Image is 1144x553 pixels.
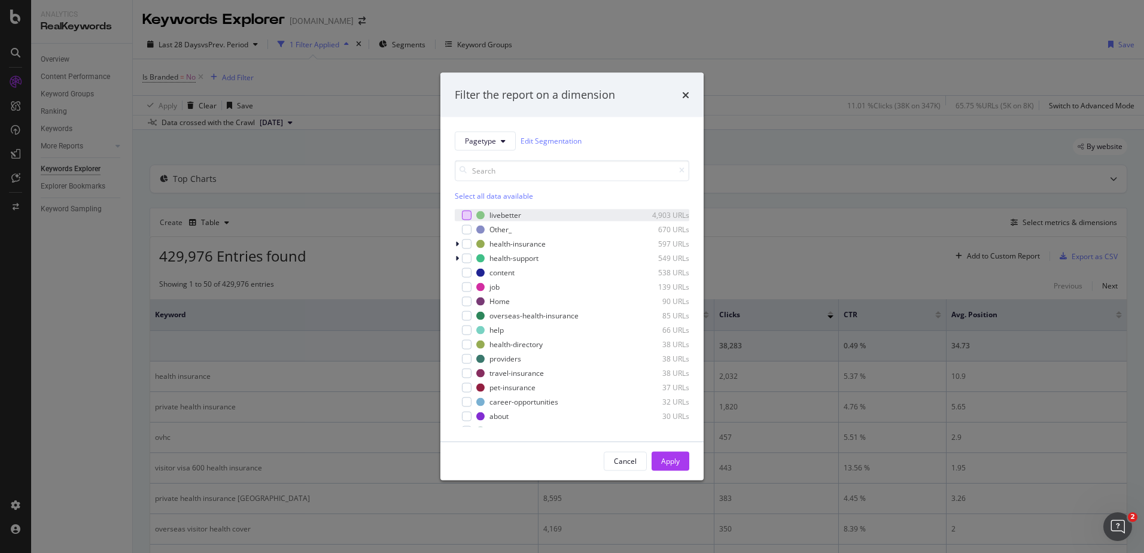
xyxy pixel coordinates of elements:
div: 139 URLs [631,282,689,292]
div: 30 URLs [631,411,689,421]
div: travel-insurance [489,368,544,378]
button: Cancel [604,451,647,470]
button: Apply [652,451,689,470]
div: health-support [489,253,538,263]
div: go [489,426,498,436]
div: providers [489,354,521,364]
div: help [489,325,504,335]
iframe: Intercom live chat [1103,512,1132,541]
div: 38 URLs [631,339,689,350]
div: 21 URLs [631,426,689,436]
div: Other_ [489,224,512,235]
div: 37 URLs [631,382,689,393]
div: pet-insurance [489,382,536,393]
div: 597 URLs [631,239,689,249]
span: 2 [1128,512,1137,522]
div: overseas-health-insurance [489,311,579,321]
div: health-insurance [489,239,546,249]
div: 549 URLs [631,253,689,263]
a: Edit Segmentation [521,135,582,147]
div: 38 URLs [631,368,689,378]
div: 38 URLs [631,354,689,364]
button: Pagetype [455,131,516,150]
div: Filter the report on a dimension [455,87,615,103]
input: Search [455,160,689,181]
div: 32 URLs [631,397,689,407]
div: 85 URLs [631,311,689,321]
div: Cancel [614,456,637,466]
div: about [489,411,509,421]
div: modal [440,73,704,481]
div: 90 URLs [631,296,689,306]
div: 538 URLs [631,268,689,278]
div: job [489,282,500,292]
div: times [682,87,689,103]
div: Home [489,296,510,306]
div: 4,903 URLs [631,210,689,220]
div: Apply [661,456,680,466]
div: 66 URLs [631,325,689,335]
div: 670 URLs [631,224,689,235]
div: Select all data available [455,190,689,200]
div: health-directory [489,339,543,350]
div: career-opportunities [489,397,558,407]
span: Pagetype [465,136,496,146]
div: content [489,268,515,278]
div: livebetter [489,210,521,220]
